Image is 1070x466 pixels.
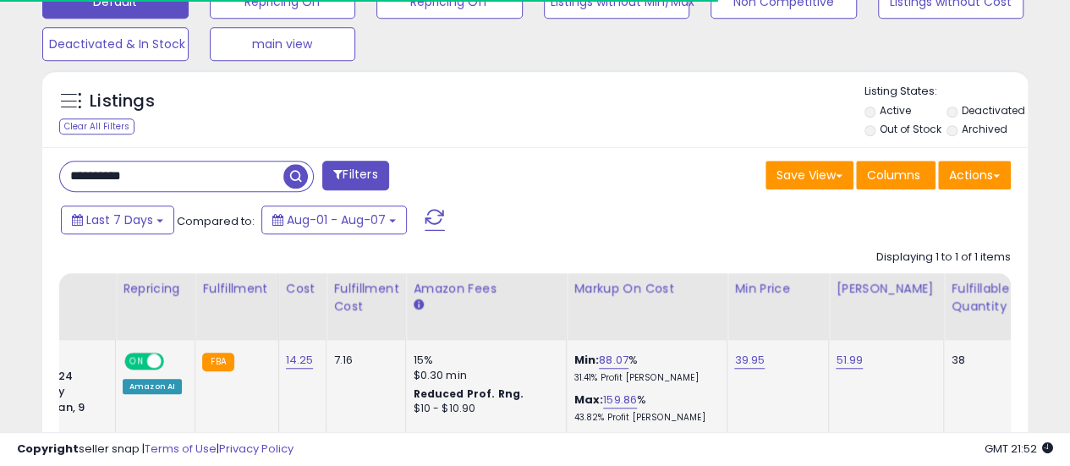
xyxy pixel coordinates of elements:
[836,280,936,298] div: [PERSON_NAME]
[261,206,407,234] button: Aug-01 - Aug-07
[413,368,553,383] div: $0.30 min
[867,167,920,184] span: Columns
[879,103,910,118] label: Active
[856,161,936,189] button: Columns
[573,372,714,384] p: 31.41% Profit [PERSON_NAME]
[210,27,356,61] button: main view
[177,213,255,229] span: Compared to:
[42,27,189,61] button: Deactivated & In Stock
[286,352,314,369] a: 14.25
[123,379,182,394] div: Amazon AI
[567,273,727,340] th: The percentage added to the cost of goods (COGS) that forms the calculator for Min & Max prices.
[145,441,217,457] a: Terms of Use
[333,353,392,368] div: 7.16
[573,392,714,424] div: %
[59,118,134,134] div: Clear All Filters
[17,441,79,457] strong: Copyright
[573,412,714,424] p: 43.82% Profit [PERSON_NAME]
[86,211,153,228] span: Last 7 Days
[413,402,553,416] div: $10 - $10.90
[17,441,294,458] div: seller snap | |
[287,211,386,228] span: Aug-01 - Aug-07
[202,280,271,298] div: Fulfillment
[333,280,398,315] div: Fulfillment Cost
[599,352,628,369] a: 88.07
[962,122,1007,136] label: Archived
[413,298,423,313] small: Amazon Fees.
[413,353,553,368] div: 15%
[126,354,147,369] span: ON
[765,161,853,189] button: Save View
[879,122,941,136] label: Out of Stock
[876,249,1011,266] div: Displaying 1 to 1 of 1 items
[734,352,765,369] a: 39.95
[938,161,1011,189] button: Actions
[573,280,720,298] div: Markup on Cost
[573,353,714,384] div: %
[219,441,294,457] a: Privacy Policy
[603,392,637,408] a: 159.86
[90,90,155,113] h5: Listings
[202,353,233,371] small: FBA
[734,280,821,298] div: Min Price
[951,353,1003,368] div: 38
[864,84,1028,100] p: Listing States:
[413,280,559,298] div: Amazon Fees
[962,103,1025,118] label: Deactivated
[322,161,388,190] button: Filters
[286,280,320,298] div: Cost
[573,392,603,408] b: Max:
[573,352,599,368] b: Min:
[123,280,188,298] div: Repricing
[61,206,174,234] button: Last 7 Days
[413,387,524,401] b: Reduced Prof. Rng.
[162,354,189,369] span: OFF
[985,441,1053,457] span: 2025-08-15 21:52 GMT
[836,352,863,369] a: 51.99
[951,280,1009,315] div: Fulfillable Quantity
